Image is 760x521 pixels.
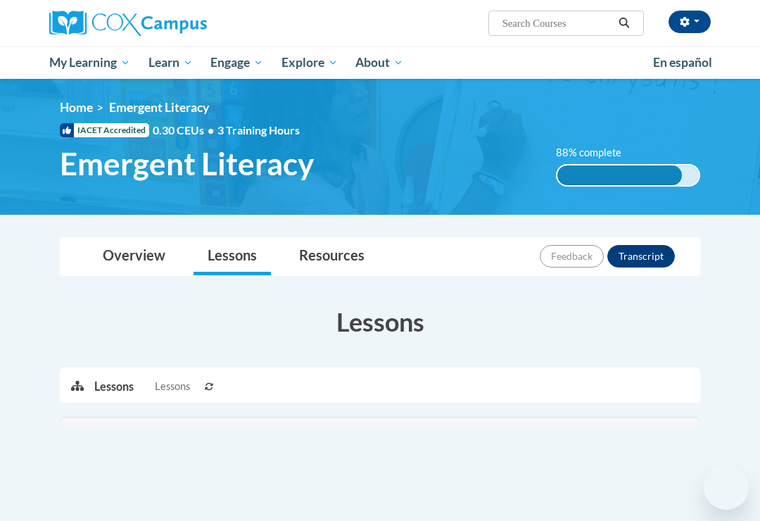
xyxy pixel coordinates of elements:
span: Lessons [155,379,190,394]
a: Home [60,100,93,115]
span: About [355,54,403,71]
a: En español [644,48,721,77]
a: Overview [89,238,179,275]
span: • [208,123,214,137]
div: 88% complete [557,165,682,185]
span: Engage [210,54,263,71]
a: My Learning [40,46,139,79]
a: Explore [272,46,347,79]
iframe: Button to launch messaging window [704,465,749,510]
div: Main menu [39,46,721,79]
span: IACET Accredited [60,123,149,137]
button: Transcript [607,245,675,268]
span: Explore [281,54,338,71]
button: Account Settings [669,11,711,33]
span: Emergent Literacy [109,100,209,115]
img: Cox Campus [49,11,207,36]
span: 3 Training Hours [217,123,300,137]
a: Resources [285,238,379,275]
a: Cox Campus [49,11,255,36]
a: Engage [201,46,272,79]
a: About [347,46,413,79]
span: Emergent Literacy [60,145,314,182]
label: 88% complete [556,145,637,161]
span: 0.30 CEUs [153,123,217,138]
button: Feedback [540,245,604,268]
p: Lessons [94,379,134,394]
a: Learn [139,46,202,79]
input: Search Courses [501,15,614,32]
a: Lessons [194,238,271,275]
span: My Learning [49,54,130,71]
span: En español [653,55,712,70]
span: Learn [148,54,193,71]
h3: Lessons [60,304,700,339]
button: Search [614,15,635,32]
